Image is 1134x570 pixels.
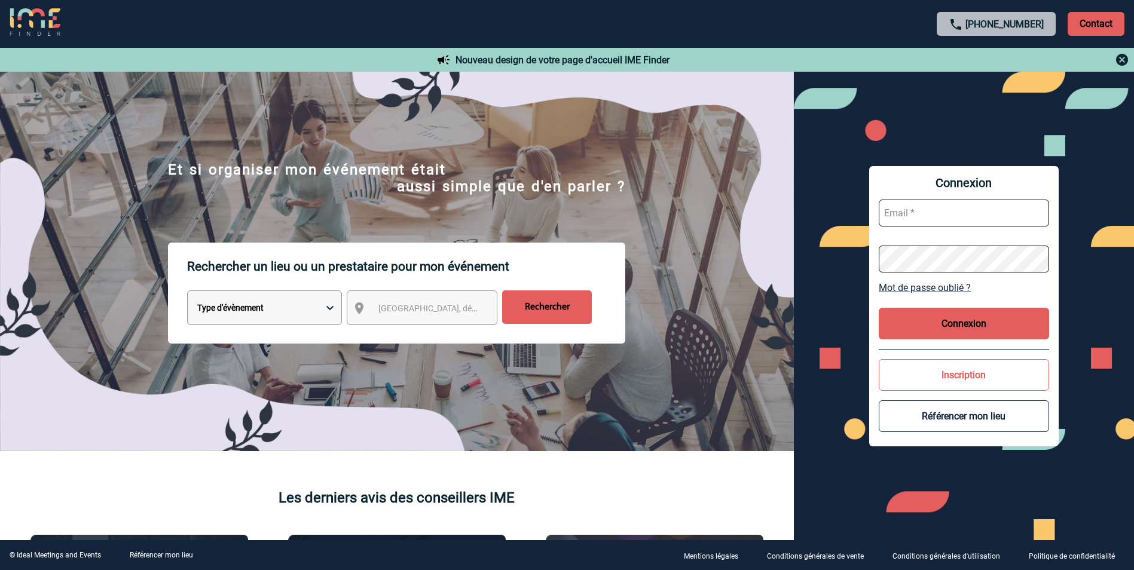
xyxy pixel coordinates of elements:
a: Conditions générales de vente [757,550,883,561]
p: Rechercher un lieu ou un prestataire pour mon événement [187,243,625,290]
a: [PHONE_NUMBER] [965,19,1044,30]
div: © Ideal Meetings and Events [10,551,101,559]
span: [GEOGRAPHIC_DATA], département, région... [378,304,545,313]
img: call-24-px.png [949,17,963,32]
p: Contact [1068,12,1124,36]
a: Mentions légales [674,550,757,561]
p: Mentions légales [684,552,738,560]
input: Rechercher [502,290,592,324]
p: Conditions générales de vente [767,552,864,560]
a: Politique de confidentialité [1019,550,1134,561]
a: Mot de passe oublié ? [879,282,1049,293]
a: Référencer mon lieu [130,551,193,559]
button: Référencer mon lieu [879,400,1049,432]
p: Conditions générales d'utilisation [892,552,1000,560]
button: Connexion [879,308,1049,339]
input: Email * [879,200,1049,226]
span: Connexion [879,176,1049,190]
p: Politique de confidentialité [1029,552,1115,560]
button: Inscription [879,359,1049,391]
a: Conditions générales d'utilisation [883,550,1019,561]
